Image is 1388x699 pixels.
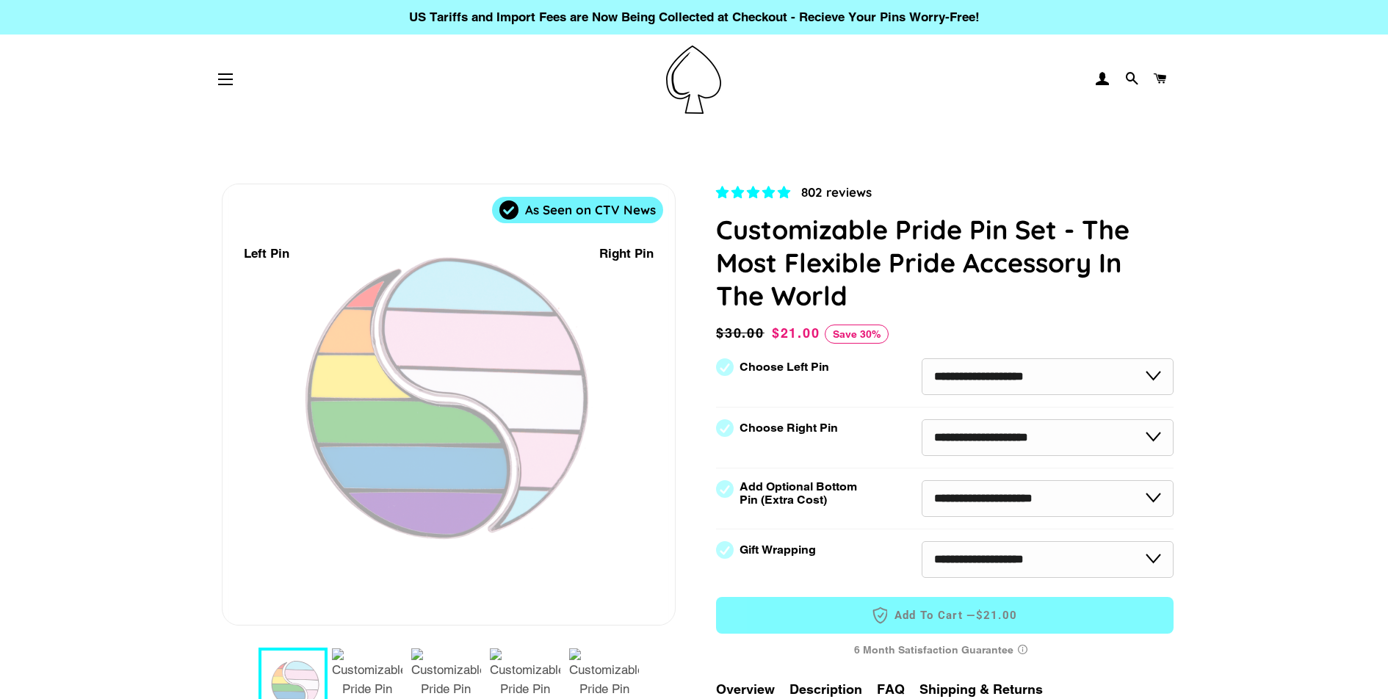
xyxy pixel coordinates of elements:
div: 6 Month Satisfaction Guarantee [716,637,1174,664]
span: 4.83 stars [716,185,794,200]
span: Add to Cart — [738,606,1152,625]
label: Choose Right Pin [740,421,838,435]
span: $30.00 [716,323,768,344]
span: Save 30% [825,325,889,344]
label: Gift Wrapping [740,543,816,557]
span: $21.00 [772,325,820,341]
button: Add to Cart —$21.00 [716,597,1174,634]
div: 1 / 7 [223,184,675,625]
span: 802 reviews [801,184,872,200]
img: Pin-Ace [666,46,721,114]
button: Shipping & Returns [919,679,1043,699]
span: $21.00 [976,608,1018,623]
button: Description [789,679,862,699]
label: Choose Left Pin [740,361,829,374]
div: Right Pin [599,244,654,264]
button: FAQ [877,679,905,699]
h1: Customizable Pride Pin Set - The Most Flexible Pride Accessory In The World [716,213,1174,312]
label: Add Optional Bottom Pin (Extra Cost) [740,480,863,507]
